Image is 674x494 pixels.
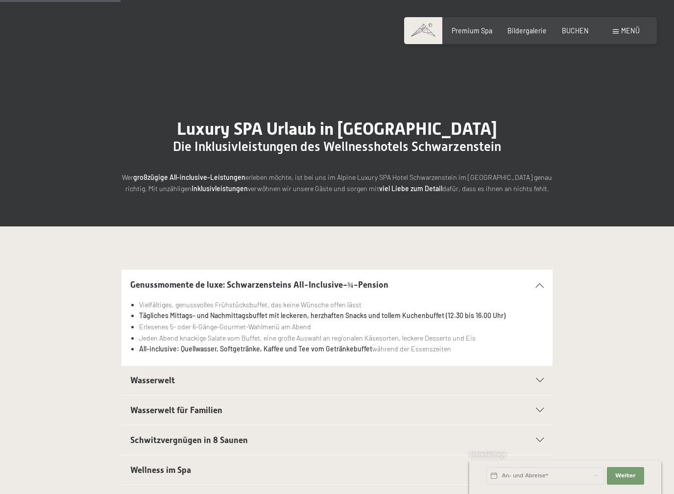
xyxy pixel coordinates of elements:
[379,184,442,193] strong: viel Liebe zum Detail
[139,321,544,333] li: Erlesenes 5- oder 6-Gänge-Gourmet-Wahlmenü am Abend
[139,311,505,320] strong: Tägliches Mittags- und Nachmittagsbuffet mit leckeren, herzhaften Snacks und tollem Kuchenbuffet ...
[615,472,636,480] span: Weiter
[139,345,372,353] strong: All-inclusive: Quellwasser, Softgetränke, Kaffee und Tee vom Getränkebuffet
[469,451,506,457] span: Schnellanfrage
[130,465,191,475] span: Wellness im Spa
[139,344,544,355] li: während der Essenszeiten
[192,184,248,193] strong: Inklusivleistungen
[177,119,497,139] span: Luxury SPA Urlaub in [GEOGRAPHIC_DATA]
[607,467,644,485] button: Weiter
[130,280,388,290] span: Genussmomente de luxe: Schwarzensteins All-Inclusive-¾-Pension
[173,139,501,154] span: Die Inklusivleistungen des Wellnesshotels Schwarzenstein
[507,26,547,35] a: Bildergalerie
[562,26,589,35] a: BUCHEN
[130,375,175,385] span: Wasserwelt
[139,333,544,344] li: Jeden Abend knackige Salate vom Buffet, eine große Auswahl an regionalen Käsesorten, leckere Dess...
[139,299,544,311] li: Vielfältiges, genussvolles Frühstücksbuffet, das keine Wünsche offen lässt
[130,435,248,445] span: Schwitzvergnügen in 8 Saunen
[133,173,245,181] strong: großzügige All-inclusive-Leistungen
[121,172,553,194] p: Wer erleben möchte, ist bei uns im Alpine Luxury SPA Hotel Schwarzenstein im [GEOGRAPHIC_DATA] ge...
[621,26,640,35] span: Menü
[130,405,222,415] span: Wasserwelt für Familien
[452,26,492,35] a: Premium Spa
